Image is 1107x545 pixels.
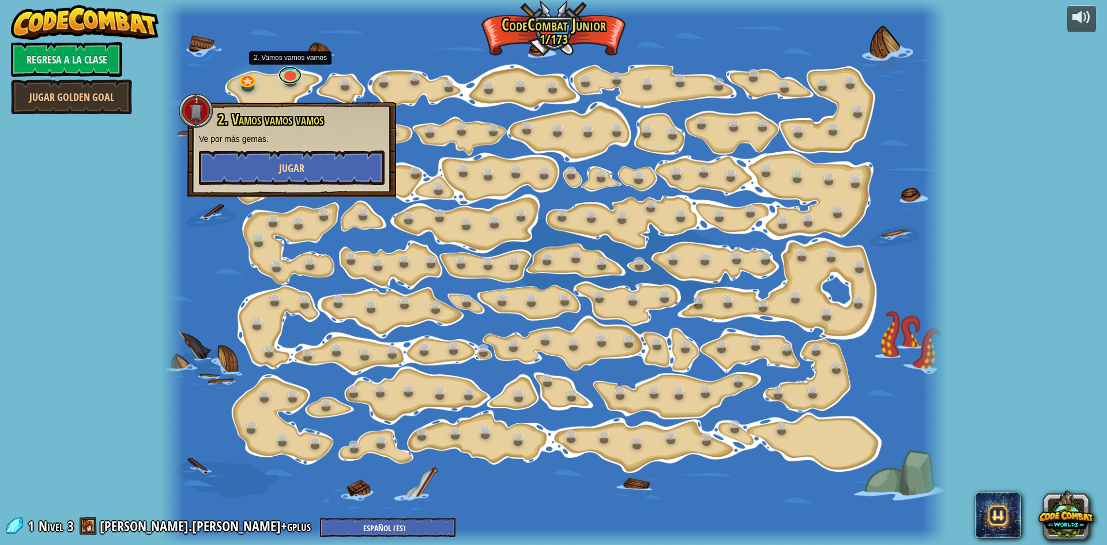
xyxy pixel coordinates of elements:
[67,517,74,535] span: 3
[11,80,132,114] a: Jugar Golden Goal
[11,42,122,77] a: Regresa a la clase
[199,151,385,185] button: Jugar
[11,5,159,40] img: CodeCombat - Learn how to code by playing a game
[28,517,37,535] span: 1
[39,517,63,536] span: Nivel
[279,161,304,175] span: Jugar
[100,517,314,535] a: [PERSON_NAME].[PERSON_NAME]+gplus
[199,133,385,145] p: Ve por más gemas.
[1067,5,1096,32] button: Ajustar volúmen
[218,110,323,129] span: 2. Vamos vamos vamos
